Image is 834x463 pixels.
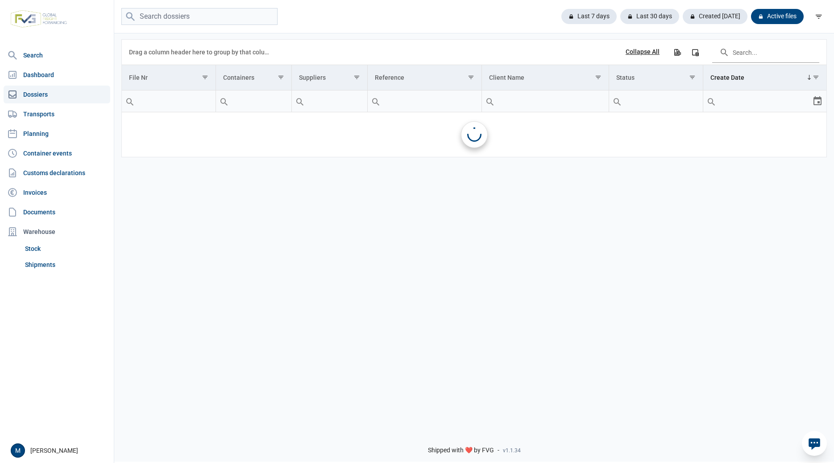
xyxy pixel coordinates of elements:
a: Planning [4,125,110,143]
div: Export all data to Excel [669,44,685,60]
td: Column Status [609,65,703,90]
div: Suppliers [299,74,326,81]
a: Shipments [21,257,110,273]
a: Customs declarations [4,164,110,182]
a: Dashboard [4,66,110,84]
span: Show filter options for column 'Status' [689,74,696,81]
div: Last 30 days [620,9,679,24]
span: No data [122,130,826,139]
span: Shipped with ❤️ by FVG [428,447,494,455]
input: Filter cell [703,90,812,112]
a: Transports [4,105,110,123]
span: Show filter options for column 'Suppliers' [353,74,360,81]
td: Column File Nr [122,65,216,90]
input: Filter cell [609,90,703,112]
div: Collapse All [626,48,660,56]
div: Search box [482,90,498,112]
span: v1.1.34 [503,447,521,454]
div: Search box [122,90,138,112]
td: Column Suppliers [291,65,367,90]
div: Search box [216,90,232,112]
div: Search box [609,90,625,112]
a: Search [4,46,110,64]
div: Last 7 days [561,9,617,24]
td: Filter cell [291,90,367,112]
div: Client Name [489,74,524,81]
div: Active files [751,9,804,24]
a: Invoices [4,184,110,201]
div: Status [616,74,635,81]
div: Search box [368,90,384,112]
input: Search dossiers [121,8,278,25]
input: Filter cell [482,90,609,112]
span: - [498,447,499,455]
td: Filter cell [482,90,609,112]
div: Search box [292,90,308,112]
a: Container events [4,144,110,162]
span: Show filter options for column 'Client Name' [595,74,602,81]
input: Filter cell [216,90,291,112]
div: Create Date [710,74,744,81]
a: Dossiers [4,86,110,103]
span: Show filter options for column 'Reference' [468,74,474,81]
td: Column Client Name [482,65,609,90]
div: File Nr [129,74,148,81]
div: Warehouse [4,223,110,241]
td: Filter cell [703,90,826,112]
div: Created [DATE] [683,9,747,24]
span: Show filter options for column 'File Nr' [202,74,208,81]
img: FVG - Global freight forwarding [7,7,71,31]
td: Column Containers [216,65,291,90]
div: Reference [375,74,404,81]
div: Column Chooser [687,44,703,60]
td: Filter cell [216,90,291,112]
div: filter [811,8,827,25]
div: Search box [703,90,719,112]
a: Stock [21,241,110,257]
div: Containers [223,74,254,81]
input: Filter cell [292,90,367,112]
div: Select [812,90,823,112]
td: Column Reference [367,65,482,90]
span: Show filter options for column 'Containers' [278,74,284,81]
input: Filter cell [122,90,216,112]
div: [PERSON_NAME] [11,443,108,458]
span: Show filter options for column 'Create Date' [813,74,819,81]
div: Loading... [467,127,481,142]
div: Drag a column header here to group by that column [129,45,272,59]
input: Search in the data grid [712,41,819,63]
a: Documents [4,203,110,221]
div: Data grid toolbar [129,40,819,65]
button: M [11,443,25,458]
td: Column Create Date [703,65,826,90]
td: Filter cell [609,90,703,112]
input: Filter cell [368,90,482,112]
